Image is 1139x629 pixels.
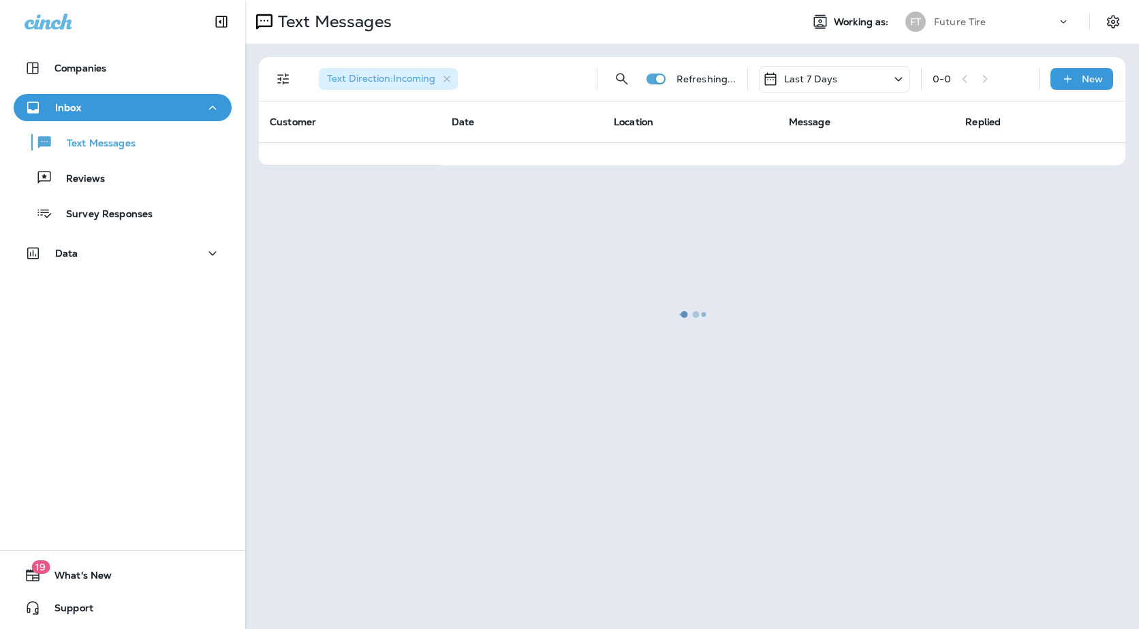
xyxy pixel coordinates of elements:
p: Survey Responses [52,208,153,221]
p: Companies [54,63,106,74]
span: Support [41,602,93,619]
button: Collapse Sidebar [202,8,240,35]
button: Inbox [14,94,232,121]
button: Data [14,240,232,267]
button: 19What's New [14,562,232,589]
button: Companies [14,54,232,82]
span: What's New [41,570,112,586]
p: Inbox [55,102,81,113]
button: Survey Responses [14,199,232,227]
p: Reviews [52,173,105,186]
p: New [1082,74,1103,84]
button: Reviews [14,163,232,192]
span: 19 [31,560,50,574]
p: Text Messages [53,138,136,150]
button: Text Messages [14,128,232,157]
button: Support [14,594,232,622]
p: Data [55,248,78,259]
